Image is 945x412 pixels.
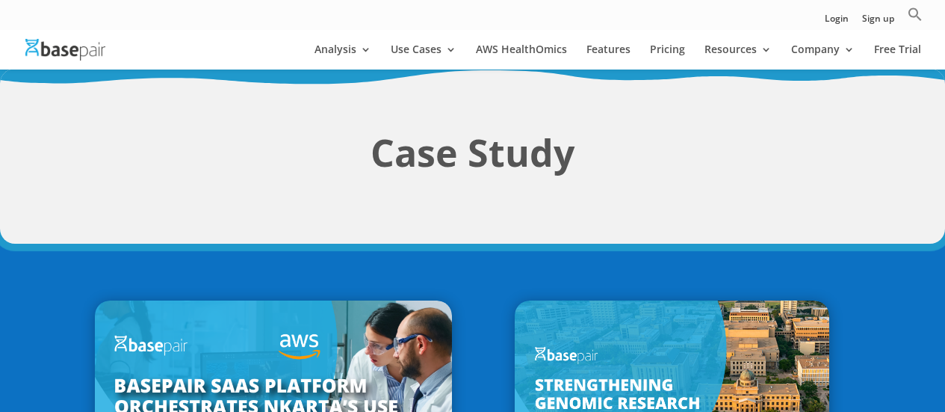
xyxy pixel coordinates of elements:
[704,44,772,70] a: Resources
[862,14,894,30] a: Sign up
[315,44,371,70] a: Analysis
[825,14,849,30] a: Login
[371,127,574,178] strong: Case Study
[874,44,921,70] a: Free Trial
[476,44,567,70] a: AWS HealthOmics
[791,44,855,70] a: Company
[908,7,923,30] a: Search Icon Link
[650,44,685,70] a: Pricing
[25,39,105,61] img: Basepair
[586,44,630,70] a: Features
[391,44,456,70] a: Use Cases
[658,304,927,394] iframe: Drift Widget Chat Controller
[908,7,923,22] svg: Search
